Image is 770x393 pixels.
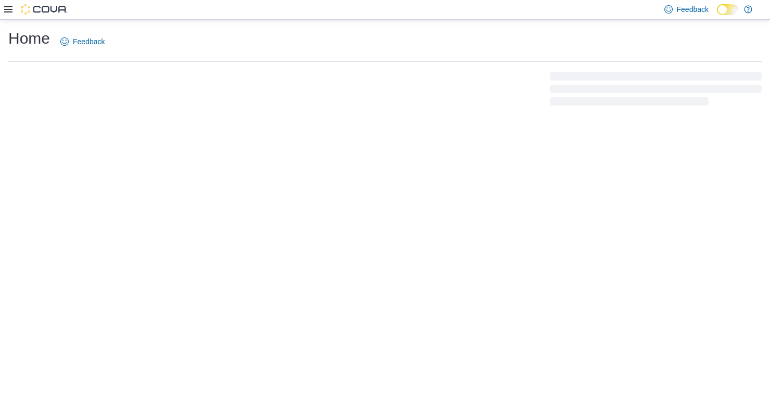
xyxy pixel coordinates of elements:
span: Feedback [73,36,105,47]
span: Loading [550,74,762,108]
h1: Home [8,28,50,49]
input: Dark Mode [717,4,739,15]
span: Dark Mode [717,15,717,16]
img: Cova [21,4,68,15]
a: Feedback [56,31,109,52]
span: Feedback [677,4,709,15]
